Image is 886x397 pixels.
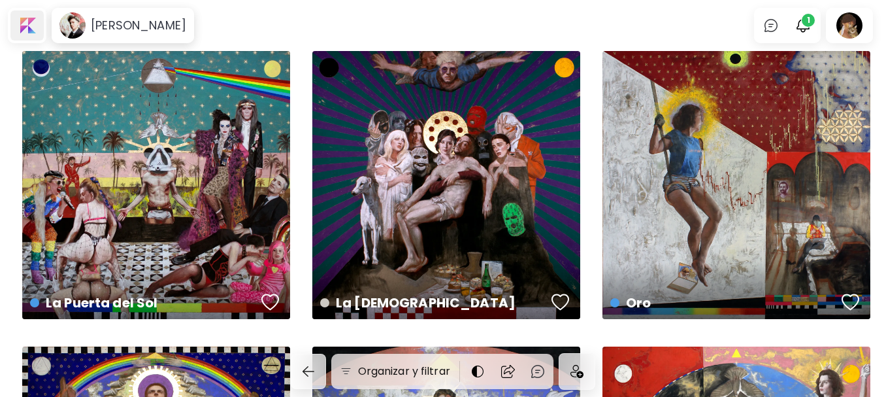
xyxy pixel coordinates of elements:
[22,51,290,319] a: La Puerta del Solfavoriteshttps://cdn.kaleido.art/CDN/Artwork/99980/Primary/medium.webp?updated=4...
[795,18,811,33] img: bellIcon
[301,364,316,379] img: back
[358,364,450,379] h6: Organizar y filtrar
[258,289,283,315] button: favorites
[610,293,837,313] h4: Oro
[838,289,863,315] button: favorites
[802,14,815,27] span: 1
[763,18,779,33] img: chatIcon
[291,354,326,389] button: back
[548,289,573,315] button: favorites
[792,14,814,37] button: bellIcon1
[530,364,546,379] img: chatIcon
[312,51,580,319] a: La [DEMOGRAPHIC_DATA]favoriteshttps://cdn.kaleido.art/CDN/Artwork/99962/Primary/medium.webp?updat...
[320,293,547,313] h4: La [DEMOGRAPHIC_DATA]
[570,365,583,378] img: icon
[91,18,186,33] h6: [PERSON_NAME]
[602,51,870,319] a: Orofavoriteshttps://cdn.kaleido.art/CDN/Artwork/99949/Primary/medium.webp?updated=436426
[291,354,331,389] a: back
[30,293,257,313] h4: La Puerta del Sol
